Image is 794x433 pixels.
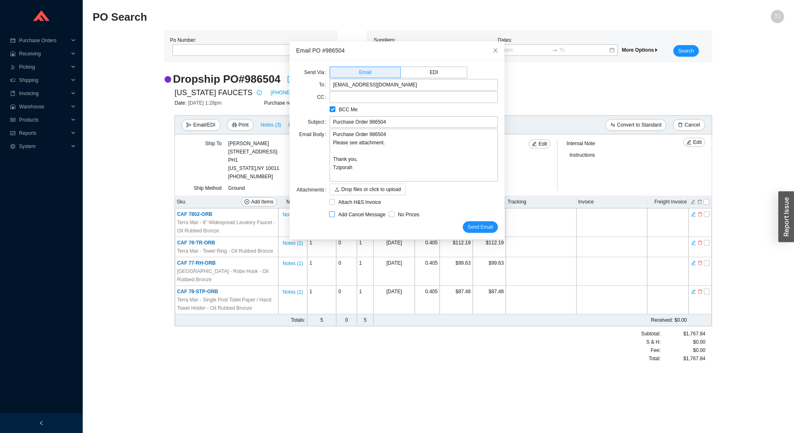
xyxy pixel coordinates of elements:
span: Convert to Standard [617,121,661,129]
span: Reports [19,127,69,140]
td: 1 [307,286,336,314]
span: credit-card [10,38,16,43]
button: Email history (1) [288,119,325,131]
td: 0 [336,286,357,314]
span: Received: [651,317,673,323]
span: book [10,91,16,96]
span: Picking [19,60,69,74]
div: Po Number: [170,36,292,57]
button: Notes (1) [282,259,303,265]
span: setting [10,144,16,149]
span: delete [678,122,683,128]
span: [DATE] 1:28pm [188,100,222,106]
button: delete [697,239,703,245]
button: edit [690,198,696,204]
span: CAF 77-RH-ORB [177,260,215,266]
span: plus-circle [244,199,249,205]
span: BCC Me [335,105,361,114]
td: 5 [307,314,336,326]
button: edit [691,239,696,245]
div: [PHONE_NUMBER] [228,139,279,181]
h2: Dropship PO # 986504 [173,72,280,86]
span: swap-right [552,47,558,53]
span: edit [691,289,696,294]
span: delete [698,211,703,217]
span: swap [610,122,615,128]
span: $0.00 [693,346,706,354]
label: Email Body [299,129,330,140]
button: Notes (1) [282,287,303,293]
span: file-pdf [287,76,294,83]
button: editEdit [529,139,550,148]
button: printerPrint [227,119,254,131]
textarea: Purchase Order 986504 Please see attachment. Thank you, Tziporah [330,129,498,182]
td: 0 [336,237,357,257]
span: Email/EDI [193,121,215,129]
span: Subtotal: [641,330,660,338]
span: Shipping [19,74,69,87]
td: 1 [307,237,336,257]
button: Send Email [463,221,498,233]
label: Attachments [297,184,330,196]
span: Notes ( 3 ) [261,121,281,129]
button: Notes (1) [282,239,303,244]
span: Edit [538,140,547,148]
div: [PERSON_NAME] [STREET_ADDRESS] PH1 [US_STATE] , NY 10011 [228,139,279,172]
span: delete [698,289,703,294]
th: Tracking [506,196,576,208]
span: Cancel [684,121,700,129]
label: Send Via [304,67,330,78]
span: edit [691,211,696,217]
span: Ship To [205,141,222,146]
button: edit [691,288,696,294]
a: [PHONE_NUMBER] [271,89,316,97]
th: Freight Invoice [647,196,689,208]
span: edit [532,141,537,147]
span: [GEOGRAPHIC_DATA] - Robe Hook - Oil Rubbed Bronze [177,267,276,284]
button: Notes (3) [260,120,281,126]
span: send [187,122,191,128]
h2: PO Search [93,10,611,24]
span: Send Email [468,223,493,231]
td: 0.405 [415,286,440,314]
span: CAF 7802-ORB [177,211,212,217]
button: deleteCancel [673,119,705,131]
span: Warehouse [19,100,69,113]
span: Terra Mar - Towel Ring - Oil Rubbed Bronze [177,247,273,255]
span: info-circle [255,90,264,95]
span: Terra Mar - Single Post Toilet Paper / Hand Towel Holder - Oil Rubbed Bronze [177,296,276,312]
td: $112.19 [473,237,506,257]
span: Edit [693,138,702,146]
td: $0.00 [415,314,689,326]
span: Notes ( 1 ) [282,211,303,219]
span: Email [359,69,371,75]
th: Invoice [576,196,647,208]
button: Notes (1) [282,210,303,216]
span: S & H: [646,338,661,346]
label: CC [317,91,330,103]
button: editEdit [683,138,705,147]
span: Add Items [251,198,273,206]
span: Notes ( 1 ) [282,259,303,268]
span: TJ [775,10,780,23]
span: Fee : [651,346,660,354]
span: Ground [228,185,245,191]
span: Ship Method [194,185,221,191]
span: delete [698,240,703,246]
span: Notes ( 1 ) [282,239,303,247]
span: Instructions [569,152,595,158]
span: delete [698,260,703,266]
span: Search [678,47,694,55]
td: 1 [357,257,373,286]
div: Dates: [496,36,620,57]
td: 1 [357,286,373,314]
button: Close [486,41,505,60]
button: delete [697,198,703,204]
span: left [39,421,44,426]
button: edit [691,259,696,265]
span: Invoicing [19,87,69,100]
div: Sku [177,197,277,206]
span: EDI [430,69,438,75]
td: [DATE] [373,257,415,286]
span: [US_STATE] FAUCETS [175,86,252,99]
